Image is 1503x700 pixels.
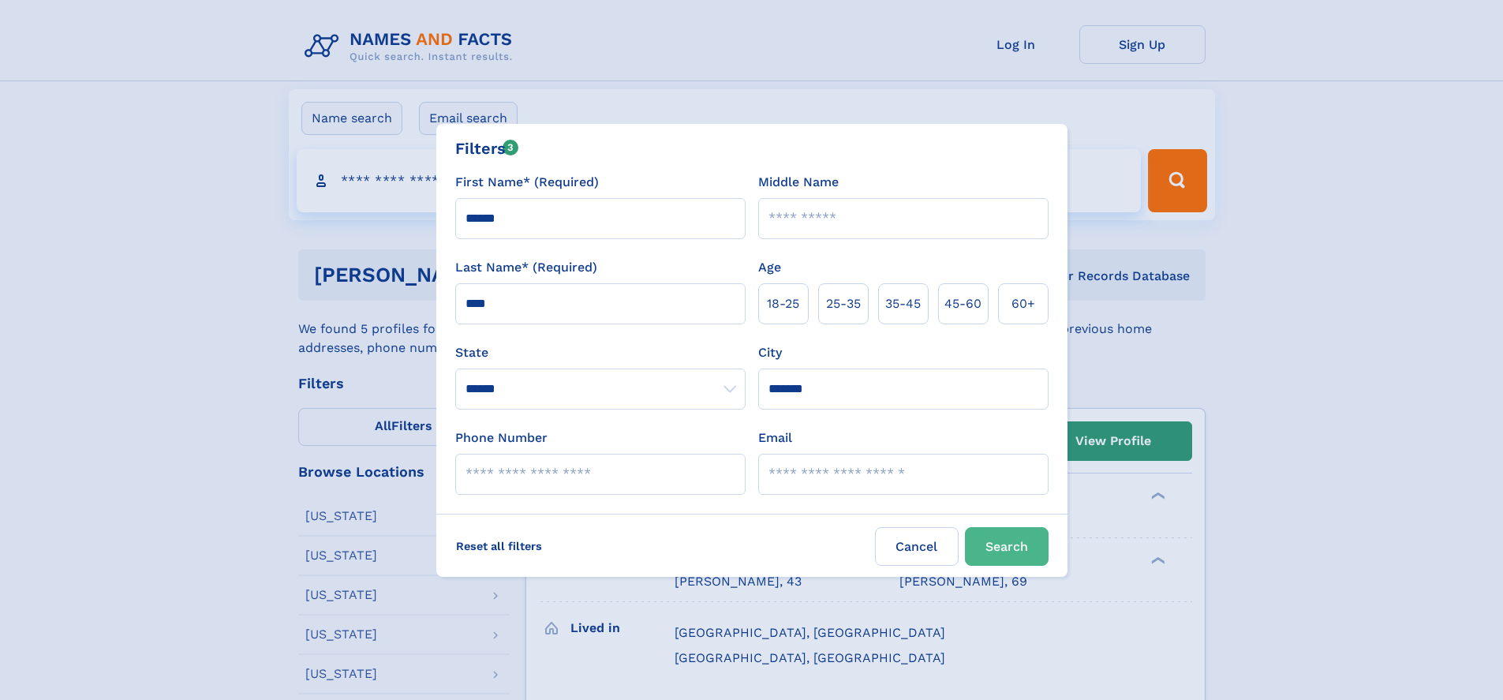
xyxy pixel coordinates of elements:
[885,294,921,313] span: 35‑45
[758,343,782,362] label: City
[455,343,746,362] label: State
[455,429,548,447] label: Phone Number
[1011,294,1035,313] span: 60+
[758,258,781,277] label: Age
[446,527,552,565] label: Reset all filters
[455,137,519,160] div: Filters
[455,173,599,192] label: First Name* (Required)
[758,173,839,192] label: Middle Name
[944,294,981,313] span: 45‑60
[758,429,792,447] label: Email
[767,294,799,313] span: 18‑25
[875,527,959,566] label: Cancel
[965,527,1049,566] button: Search
[455,258,597,277] label: Last Name* (Required)
[826,294,861,313] span: 25‑35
